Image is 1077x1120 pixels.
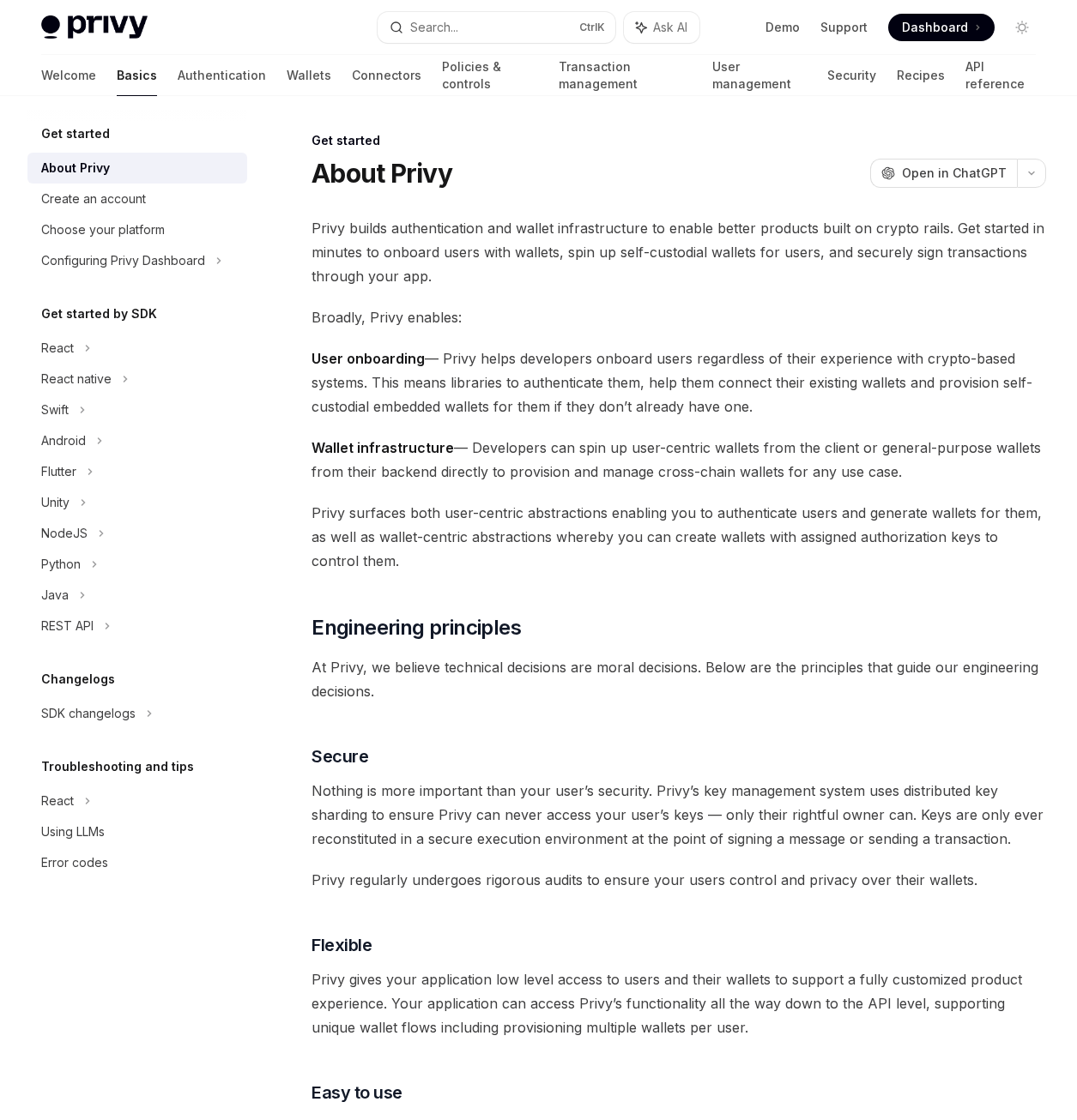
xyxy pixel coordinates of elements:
a: Security [827,55,876,96]
button: Search...CtrlK [378,12,616,43]
span: At Privy, we believe technical decisions are moral decisions. Below are the principles that guide... [312,655,1046,703]
strong: Wallet infrastructure [312,439,454,456]
font: Policies & controls [442,58,538,93]
img: light logo [41,15,148,39]
span: Open in ChatGPT [902,165,1007,182]
div: Unity [41,492,70,513]
span: Privy surfaces both user-centric abstractions enabling you to authenticate users and generate wal... [312,501,1046,573]
div: Python [41,554,81,575]
div: Android [41,431,86,451]
div: Get started [312,132,1046,149]
font: Welcome [41,67,96,84]
button: Open in ChatGPT [870,159,1017,188]
font: Transaction management [559,58,692,93]
span: Privy gives your application low level access to users and their wallets to support a fully custo... [312,967,1046,1039]
button: Toggle dark mode [1008,14,1036,41]
button: Ask AI [624,12,699,43]
div: SDK changelogs [41,703,136,724]
a: Welcome [41,55,96,96]
font: Basics [117,67,157,84]
div: Configuring Privy Dashboard [41,250,205,271]
span: Engineering principles [312,614,521,641]
a: Choose your platform [27,214,247,245]
a: Using LLMs [27,816,247,847]
a: Wallets [287,55,331,96]
font: Connectors [352,67,421,84]
span: Dashboard [902,19,968,36]
font: Security [827,67,876,84]
div: Using LLMs [41,822,105,842]
span: Flexible [312,933,372,957]
font: Authentication [178,67,266,84]
div: React native [41,369,112,389]
div: Search... [410,17,458,38]
a: About Privy [27,153,247,184]
a: Policies & controls [442,55,538,96]
a: Transaction management [559,55,692,96]
div: About Privy [41,158,110,178]
font: Wallets [287,67,331,84]
div: Choose your platform [41,220,165,240]
font: User management [712,58,807,93]
span: — Privy helps developers onboard users regardless of their experience with crypto-based systems. ... [312,346,1046,418]
div: React [41,338,74,358]
div: Swift [41,400,69,420]
a: Connectors [352,55,421,96]
a: Basics [117,55,157,96]
h5: Troubleshooting and tips [41,756,194,777]
h5: Get started [41,123,110,144]
div: Java [41,585,69,605]
div: REST API [41,616,94,636]
span: Broadly, Privy enables: [312,305,1046,329]
a: Error codes [27,847,247,878]
div: Error codes [41,852,108,873]
div: React [41,791,74,811]
h5: Get started by SDK [41,304,157,324]
span: Nothing is more important than your user’s security. Privy’s key management system uses distribut... [312,779,1046,851]
a: Demo [765,19,800,36]
div: Flutter [41,461,76,482]
span: Secure [312,744,368,768]
span: — Developers can spin up user-centric wallets from the client or general-purpose wallets from the... [312,436,1046,484]
strong: User onboarding [312,350,425,367]
a: Authentication [178,55,266,96]
h5: Changelogs [41,669,115,689]
a: Recipes [897,55,945,96]
font: API reference [965,58,1036,93]
div: NodeJS [41,523,88,544]
a: Create an account [27,184,247,214]
a: API reference [965,55,1036,96]
span: Privy builds authentication and wallet infrastructure to enable better products built on crypto r... [312,216,1046,288]
div: Create an account [41,189,146,209]
span: Ask AI [653,19,687,36]
h1: About Privy [312,158,452,189]
font: Recipes [897,67,945,84]
a: User management [712,55,807,96]
span: Privy regularly undergoes rigorous audits to ensure your users control and privacy over their wal... [312,868,1046,892]
font: Ctrl K [579,21,605,33]
a: Support [820,19,868,36]
a: Dashboard [888,14,995,41]
span: Easy to use [312,1081,402,1105]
